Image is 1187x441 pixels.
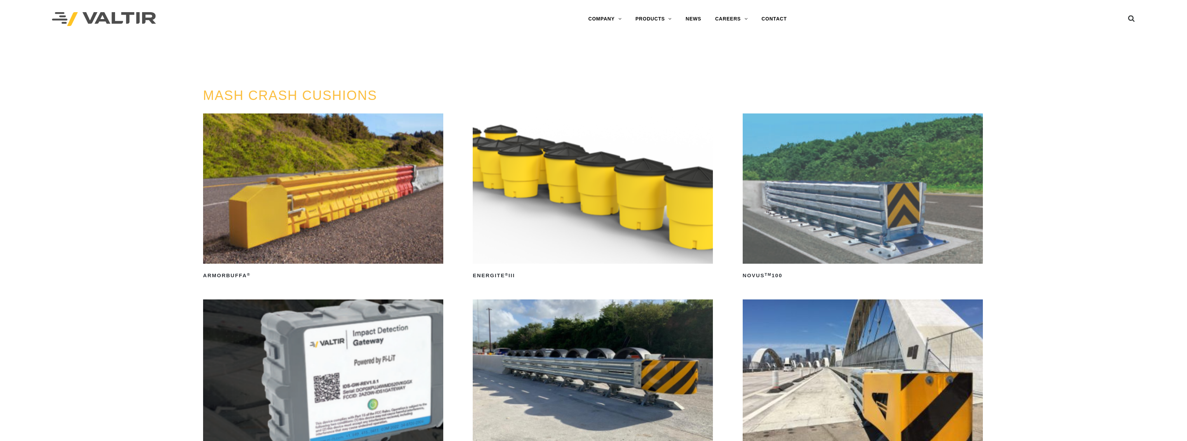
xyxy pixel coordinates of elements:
[754,12,794,26] a: CONTACT
[203,88,377,103] a: MASH CRASH CUSHIONS
[473,270,713,281] h2: ENERGITE III
[203,270,443,281] h2: ArmorBuffa
[473,113,713,281] a: ENERGITE®III
[52,12,156,26] img: Valtir
[743,270,983,281] h2: NOVUS 100
[247,272,250,277] sup: ®
[708,12,754,26] a: CAREERS
[582,12,629,26] a: COMPANY
[765,272,771,277] sup: TM
[679,12,708,26] a: NEWS
[203,113,443,281] a: ArmorBuffa®
[628,12,679,26] a: PRODUCTS
[505,272,508,277] sup: ®
[743,113,983,281] a: NOVUSTM100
